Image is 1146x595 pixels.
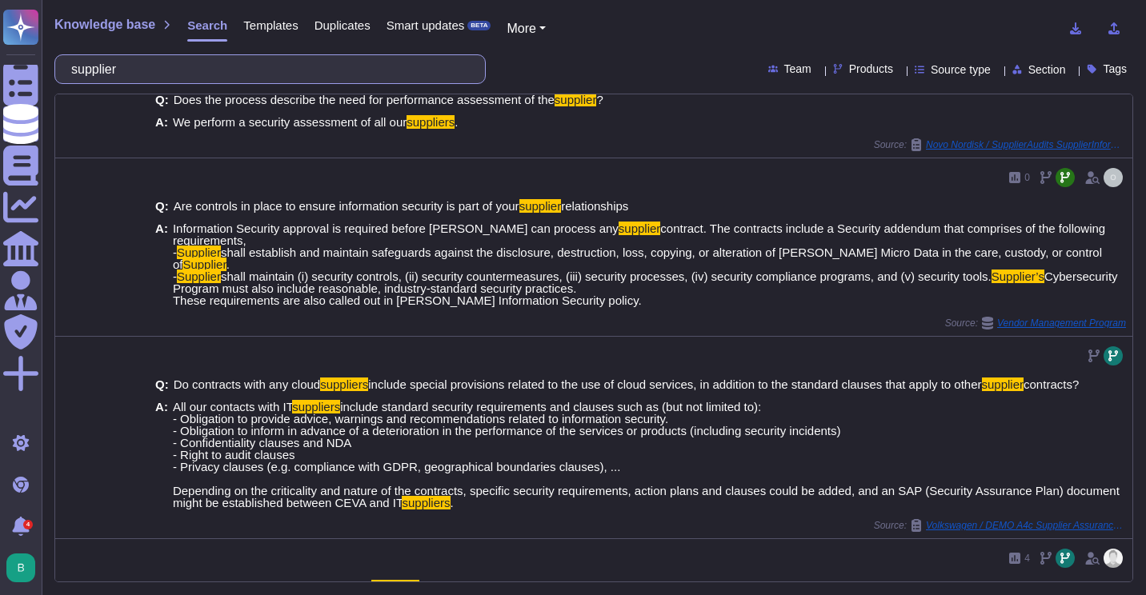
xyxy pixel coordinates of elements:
[63,55,469,83] input: Search a question or template...
[451,496,454,509] span: .
[555,93,597,106] mark: supplier
[243,19,298,31] span: Templates
[945,317,1126,329] span: Source:
[173,400,1120,509] span: include standard security requirements and clauses such as (but not limited to): - Obligation to ...
[561,199,628,213] span: relationships
[874,138,1126,151] span: Source:
[387,19,465,31] span: Smart updates
[3,550,46,585] button: user
[874,519,1126,532] span: Source:
[315,19,371,31] span: Duplicates
[619,222,661,235] mark: supplier
[173,400,292,413] span: All our contacts with IT
[931,64,991,75] span: Source type
[187,19,227,31] span: Search
[507,22,535,35] span: More
[467,21,491,30] div: BETA
[173,222,1105,259] span: contract. The contracts include a Security addendum that comprises of the following requirements, -
[155,401,168,509] b: A:
[596,93,603,106] span: ?
[455,115,458,129] span: .
[155,116,168,128] b: A:
[23,520,33,529] div: 4
[320,377,368,391] mark: suppliers
[54,18,155,31] span: Knowledge base
[407,115,455,129] mark: suppliers
[1024,553,1030,563] span: 4
[519,199,562,213] mark: supplier
[1104,549,1123,568] img: user
[155,581,169,593] b: Q:
[784,63,811,74] span: Team
[182,258,226,271] mark: Supplier
[419,580,908,593] span: adhere to industry standards for Systems/Software Development Lifecycle (SDLC) security?
[174,199,519,213] span: Are controls in place to ensure information security is part of your
[402,496,450,509] mark: suppliers
[174,93,555,106] span: Does the process describe the need for performance assessment of the
[173,270,1118,307] span: Cybersecurity Program must also include reasonable, industry-standard security practices. These r...
[926,521,1126,530] span: Volkswagen / DEMO A4c Supplier Assurance Questionnaire
[992,270,1044,283] mark: Supplier’s
[221,270,992,283] span: shall maintain (i) security controls, (ii) security countermeasures, (iii) security processes, (i...
[849,63,893,74] span: Products
[177,246,221,259] mark: Supplier
[368,377,981,391] span: include special provisions related to the use of cloud services, in addition to the standard clau...
[155,378,169,390] b: Q:
[173,246,1102,271] span: shall establish and maintain safeguards against the disclosure, destruction, loss, copying, or al...
[982,377,1024,391] mark: supplier
[173,115,407,129] span: We perform a security assessment of all our
[292,400,340,413] mark: suppliers
[155,200,169,212] b: Q:
[1104,168,1123,187] img: user
[155,94,169,106] b: Q:
[6,553,35,582] img: user
[173,258,230,283] span: . -
[1103,63,1127,74] span: Tags
[371,580,419,593] mark: suppliers
[155,222,168,306] b: A:
[174,580,371,593] span: Do you verify that all of your software
[1024,173,1030,182] span: 0
[174,377,320,391] span: Do contracts with any cloud
[507,19,546,38] button: More
[997,318,1126,328] span: Vendor Management Program
[926,140,1126,150] span: Novo Nordisk / SupplierAudits SupplierInformationGatheringQuestionnaire 1
[1028,64,1066,75] span: Section
[173,222,619,235] span: Information Security approval is required before [PERSON_NAME] can process any
[177,270,221,283] mark: Supplier
[1024,377,1079,391] span: contracts?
